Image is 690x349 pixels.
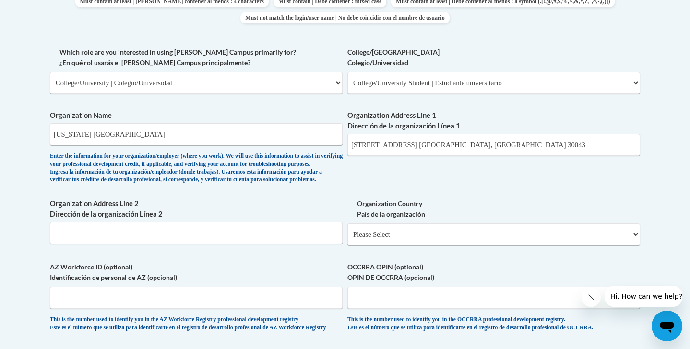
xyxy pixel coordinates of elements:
label: OCCRRA OPIN (optional) OPIN DE OCCRRA (opcional) [347,262,640,283]
input: Metadata input [50,222,343,244]
label: Organization Country País de la organización [347,198,640,220]
label: Organization Address Line 1 Dirección de la organización Línea 1 [347,110,640,131]
label: AZ Workforce ID (optional) Identificación de personal de AZ (opcional) [50,262,343,283]
span: Must not match the login/user name | No debe coincidir con el nombre de usuario [240,12,449,23]
input: Metadata input [50,123,343,145]
label: Organization Address Line 2 Dirección de la organización Línea 2 [50,198,343,220]
label: College/[GEOGRAPHIC_DATA] Colegio/Universidad [347,47,640,68]
label: Organization Name [50,110,343,121]
div: This is the number used to identify you in the OCCRRA professional development registry. Este es ... [347,316,640,332]
iframe: Message from company [605,286,682,307]
div: Enter the information for your organization/employer (where you work). We will use this informati... [50,152,343,184]
input: Metadata input [347,134,640,156]
iframe: Button to launch messaging window [652,311,682,341]
iframe: Close message [582,288,601,307]
label: Which role are you interested in using [PERSON_NAME] Campus primarily for? ¿En qué rol usarás el ... [50,47,343,68]
div: This is the number used to identify you in the AZ Workforce Registry professional development reg... [50,316,343,332]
